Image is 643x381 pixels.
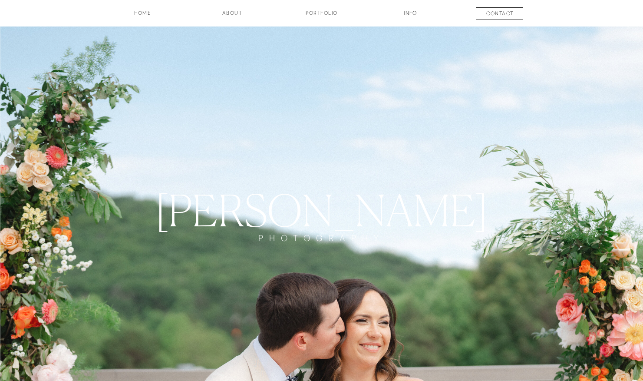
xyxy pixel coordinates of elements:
[468,10,532,20] a: contact
[290,9,354,24] a: Portfolio
[389,9,432,24] a: INFO
[211,9,254,24] a: about
[248,233,396,259] a: PHOTOGRAPHY
[111,9,175,24] a: HOME
[122,185,522,233] a: [PERSON_NAME]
